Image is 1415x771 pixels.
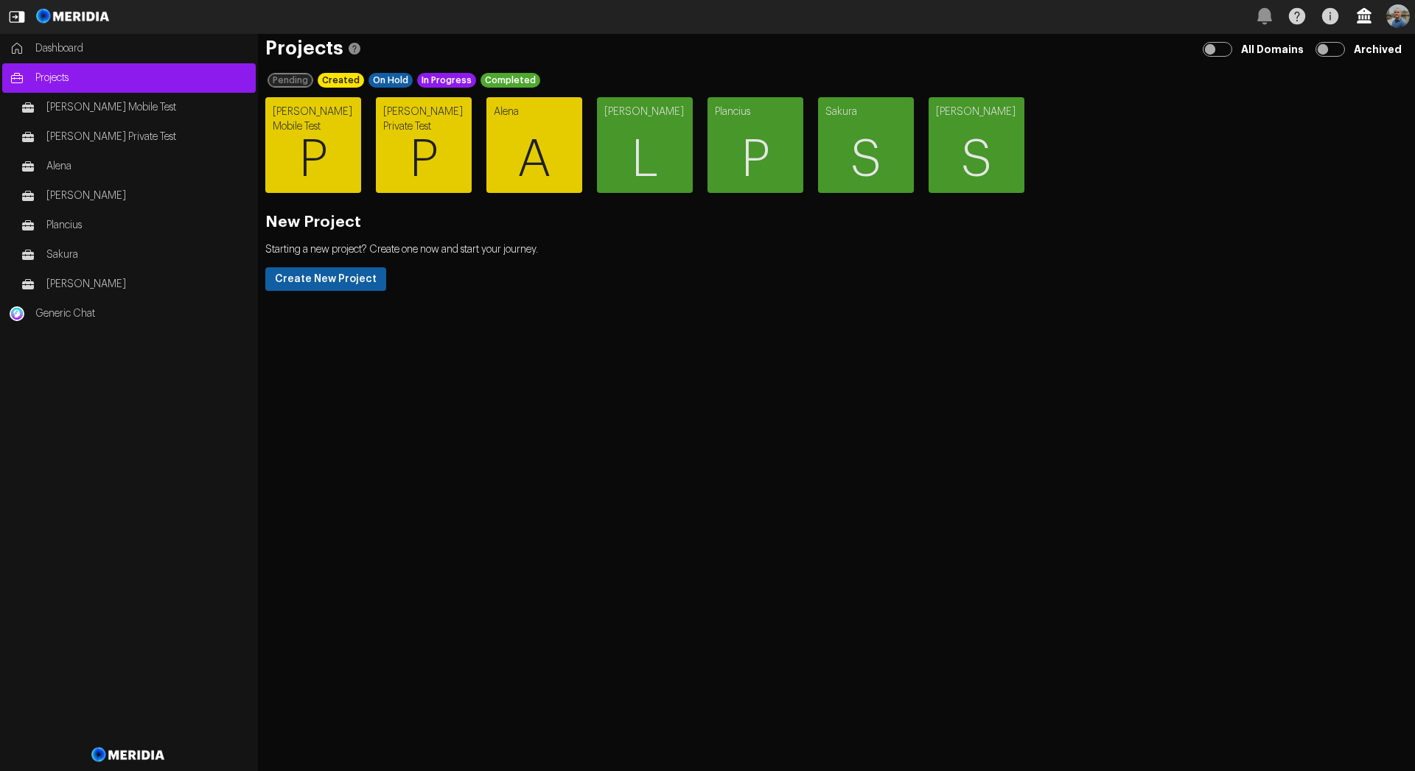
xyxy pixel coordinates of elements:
[707,116,803,204] span: P
[46,130,248,144] span: [PERSON_NAME] Private Test
[89,739,168,771] img: Meridia Logo
[46,218,248,233] span: Plancius
[417,73,476,88] div: In Progress
[376,97,472,193] a: [PERSON_NAME] Private TestP
[46,247,248,262] span: Sakura
[13,181,256,211] a: [PERSON_NAME]
[486,116,582,204] span: A
[13,122,256,152] a: [PERSON_NAME] Private Test
[13,270,256,299] a: [PERSON_NAME]
[13,211,256,240] a: Plancius
[1351,36,1408,63] label: Archived
[46,277,248,292] span: [PERSON_NAME]
[46,100,248,115] span: [PERSON_NAME] Mobile Test
[265,97,361,193] a: [PERSON_NAME] Mobile TestP
[265,41,1408,56] h1: Projects
[481,73,540,88] div: Completed
[486,97,582,193] a: AlenaA
[597,116,693,204] span: L
[929,97,1024,193] a: [PERSON_NAME]S
[2,299,256,328] a: Generic ChatGeneric Chat
[318,73,364,88] div: Created
[268,73,313,88] div: Pending
[818,97,914,193] a: SakuraS
[368,73,413,88] div: On Hold
[10,306,24,321] img: Generic Chat
[46,189,248,203] span: [PERSON_NAME]
[2,63,256,93] a: Projects
[265,267,386,291] button: Create New Project
[265,116,361,204] span: P
[35,41,248,56] span: Dashboard
[1386,4,1410,28] img: Profile Icon
[13,240,256,270] a: Sakura
[265,215,1408,230] h2: New Project
[13,93,256,122] a: [PERSON_NAME] Mobile Test
[35,71,248,85] span: Projects
[707,97,803,193] a: PlanciusP
[597,97,693,193] a: [PERSON_NAME]L
[35,306,248,321] span: Generic Chat
[929,116,1024,204] span: S
[13,152,256,181] a: Alena
[2,34,256,63] a: Dashboard
[818,116,914,204] span: S
[265,242,1408,257] p: Starting a new project? Create one now and start your journey.
[376,116,472,204] span: P
[46,159,248,174] span: Alena
[1238,36,1310,63] label: All Domains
